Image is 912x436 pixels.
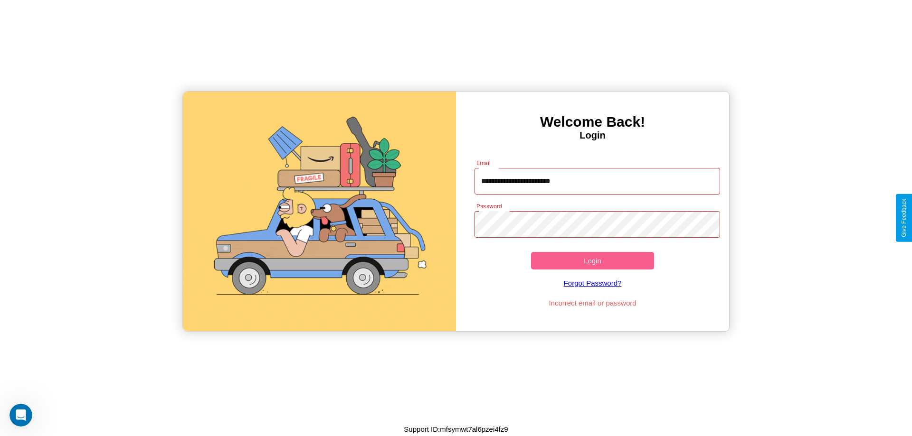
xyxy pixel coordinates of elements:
[901,199,907,237] div: Give Feedback
[476,159,491,167] label: Email
[404,423,508,436] p: Support ID: mfsymwt7al6pzei4fz9
[470,297,716,309] p: Incorrect email or password
[9,404,32,427] iframe: Intercom live chat
[476,202,502,210] label: Password
[183,92,456,331] img: gif
[456,114,729,130] h3: Welcome Back!
[470,269,716,297] a: Forgot Password?
[456,130,729,141] h4: Login
[531,252,654,269] button: Login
